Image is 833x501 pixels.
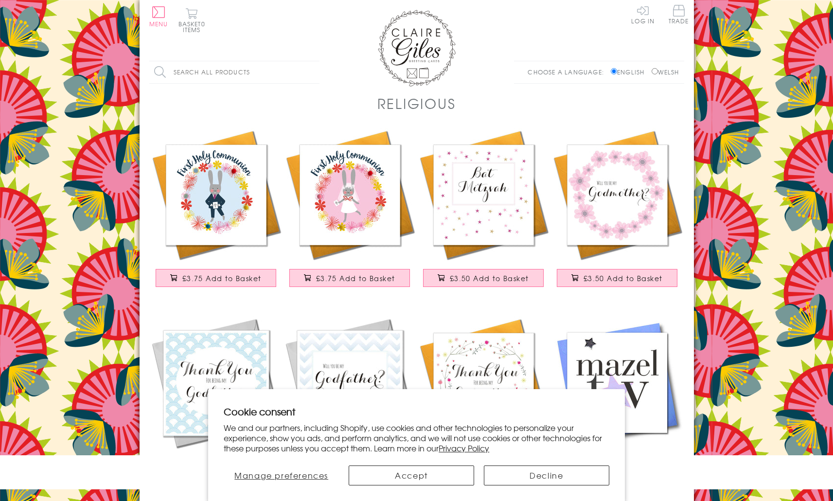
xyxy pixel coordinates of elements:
[631,5,655,24] a: Log In
[584,273,663,283] span: £3.50 Add to Basket
[310,61,319,83] input: Search
[439,442,489,454] a: Privacy Policy
[550,128,684,297] a: Religious Occassions Card, Pink Flowers, Will you be my Godmother? £3.50 Add to Basket
[149,19,168,28] span: Menu
[289,269,410,287] button: £3.75 Add to Basket
[652,68,679,76] label: Welsh
[652,68,658,74] input: Welsh
[669,5,689,26] a: Trade
[149,128,283,262] img: First Holy Communion Card, Blue Flowers, Embellished with pompoms
[349,465,474,485] button: Accept
[178,8,205,33] button: Basket0 items
[417,128,550,297] a: Religious Occassions Card, Pink Stars, Bat Mitzvah £3.50 Add to Basket
[550,128,684,262] img: Religious Occassions Card, Pink Flowers, Will you be my Godmother?
[283,128,417,262] img: First Holy Communion Card, Pink Flowers, Embellished with pompoms
[149,6,168,27] button: Menu
[183,19,205,34] span: 0 items
[417,128,550,262] img: Religious Occassions Card, Pink Stars, Bat Mitzvah
[611,68,649,76] label: English
[224,405,609,418] h2: Cookie consent
[484,465,609,485] button: Decline
[234,469,328,481] span: Manage preferences
[550,316,684,485] a: Religious Occassions Card, Blue Star, Mazel Tov, Embellished with a padded star £3.50 Add to Basket
[377,93,456,113] h1: Religious
[423,269,544,287] button: £3.50 Add to Basket
[149,61,319,83] input: Search all products
[557,269,677,287] button: £3.50 Add to Basket
[378,10,456,87] img: Claire Giles Greetings Cards
[283,128,417,297] a: First Holy Communion Card, Pink Flowers, Embellished with pompoms £3.75 Add to Basket
[316,273,395,283] span: £3.75 Add to Basket
[417,316,550,450] img: Religious Occassions Card, Flowers, Thank You for being my Godmother
[611,68,617,74] input: English
[283,316,417,450] img: Religious Occassions Card, Blue Stripes, Will you be my Godfather?
[182,273,262,283] span: £3.75 Add to Basket
[450,273,529,283] span: £3.50 Add to Basket
[149,316,283,450] img: Religious Occassions Card, Blue Circles, Thank You for being my Godfather
[156,269,276,287] button: £3.75 Add to Basket
[149,316,283,485] a: Religious Occassions Card, Blue Circles, Thank You for being my Godfather £3.50 Add to Basket
[224,423,609,453] p: We and our partners, including Shopify, use cookies and other technologies to personalize your ex...
[224,465,339,485] button: Manage preferences
[283,316,417,485] a: Religious Occassions Card, Blue Stripes, Will you be my Godfather? £3.50 Add to Basket
[417,316,550,485] a: Religious Occassions Card, Flowers, Thank You for being my Godmother £3.50 Add to Basket
[149,128,283,297] a: First Holy Communion Card, Blue Flowers, Embellished with pompoms £3.75 Add to Basket
[528,68,609,76] p: Choose a language:
[669,5,689,24] span: Trade
[550,316,684,450] img: Religious Occassions Card, Blue Star, Mazel Tov, Embellished with a padded star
